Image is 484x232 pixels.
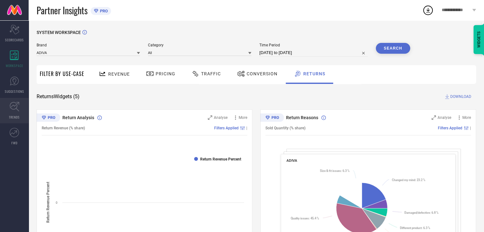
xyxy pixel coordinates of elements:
span: SCORECARDS [5,38,24,42]
span: Revenue [108,72,130,77]
input: Select time period [259,49,368,57]
tspan: Size & fit issues [320,169,341,173]
span: Analyse [214,115,228,120]
tspan: Changed my mind [392,178,415,182]
span: Category [148,43,251,47]
tspan: Return Revenue Percent [46,182,50,223]
svg: Zoom [208,115,212,120]
span: | [470,126,471,130]
span: Return Reasons [286,115,318,120]
span: DOWNLOAD [450,93,471,100]
span: WORKSPACE [6,63,23,68]
span: FWD [11,140,18,145]
span: | [246,126,247,130]
span: Brand [37,43,140,47]
span: Partner Insights [37,4,88,17]
span: Returns [303,71,325,76]
span: Filters Applied [214,126,239,130]
span: ADIVA [286,158,297,163]
span: Sold Quantity (% share) [265,126,305,130]
button: Search [376,43,410,54]
text: : 45.4 % [291,216,319,220]
span: PRO [98,9,108,13]
span: TRENDS [9,115,20,119]
span: Returns Widgets ( 5 ) [37,93,80,100]
svg: Zoom [431,115,436,120]
div: Premium [260,113,284,123]
span: Pricing [156,71,175,76]
tspan: Different product [400,226,421,229]
span: More [462,115,471,120]
text: : 6.8 % [404,211,438,214]
div: Open download list [422,4,434,16]
text: Return Revenue Percent [200,157,241,161]
text: : 6.3 % [400,226,430,229]
span: Analyse [438,115,451,120]
span: Return Analysis [62,115,94,120]
text: : 6.3 % [320,169,349,173]
span: Return Revenue (% share) [42,126,85,130]
span: SUGGESTIONS [5,89,24,94]
span: Filter By Use-Case [40,70,84,78]
tspan: Damaged/defective [404,211,430,214]
span: More [239,115,247,120]
span: Filters Applied [438,126,462,130]
span: Conversion [247,71,277,76]
tspan: Quality issues [291,216,309,220]
div: Premium [37,113,60,123]
span: Time Period [259,43,368,47]
span: Traffic [201,71,221,76]
text: 0 [56,201,58,204]
span: SYSTEM WORKSPACE [37,30,81,35]
text: : 23.2 % [392,178,425,182]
